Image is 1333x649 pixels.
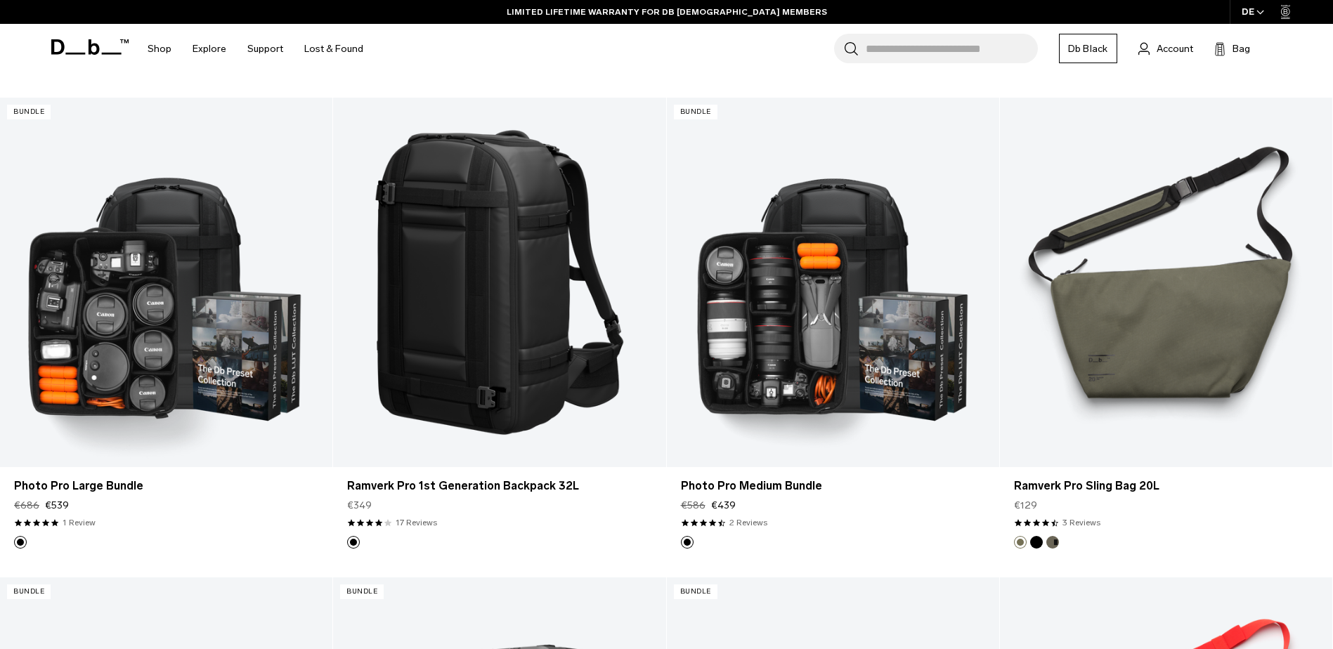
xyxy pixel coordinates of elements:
span: €539 [45,498,69,513]
a: Support [247,24,283,74]
nav: Main Navigation [137,24,374,74]
span: Bag [1233,41,1250,56]
p: Bundle [674,584,717,599]
p: Bundle [7,105,51,119]
a: Shop [148,24,171,74]
a: Ramverk Pro Sling Bag 20L [1000,98,1332,467]
s: €686 [14,498,39,513]
a: 1 reviews [63,516,96,529]
a: LIMITED LIFETIME WARRANTY FOR DB [DEMOGRAPHIC_DATA] MEMBERS [507,6,827,18]
span: €129 [1014,498,1037,513]
a: 2 reviews [729,516,767,529]
button: Bag [1214,40,1250,57]
p: Bundle [340,584,384,599]
span: €439 [711,498,736,513]
a: Account [1138,40,1193,57]
a: Ramverk Pro Sling Bag 20L [1014,478,1318,494]
button: Black Out [14,536,27,549]
p: Bundle [7,584,51,599]
button: Black Out [347,536,360,549]
a: Lost & Found [304,24,363,74]
span: Account [1157,41,1193,56]
span: €349 [347,498,372,513]
a: Ramverk Pro 1st Generation Backpack 32L [347,478,651,494]
button: Black Out [1030,536,1043,549]
button: Forest Green [1046,536,1059,549]
a: 17 reviews [396,516,437,529]
button: Black Out [681,536,694,549]
a: Explore [193,24,226,74]
a: Db Black [1059,34,1117,63]
button: Mash Green [1014,536,1027,549]
a: 3 reviews [1062,516,1100,529]
a: Photo Pro Large Bundle [14,478,318,494]
a: Ramverk Pro 1st Generation Backpack 32L [333,98,665,467]
a: Photo Pro Medium Bundle [681,478,985,494]
s: €586 [681,498,705,513]
p: Bundle [674,105,717,119]
a: Photo Pro Medium Bundle [667,98,999,467]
